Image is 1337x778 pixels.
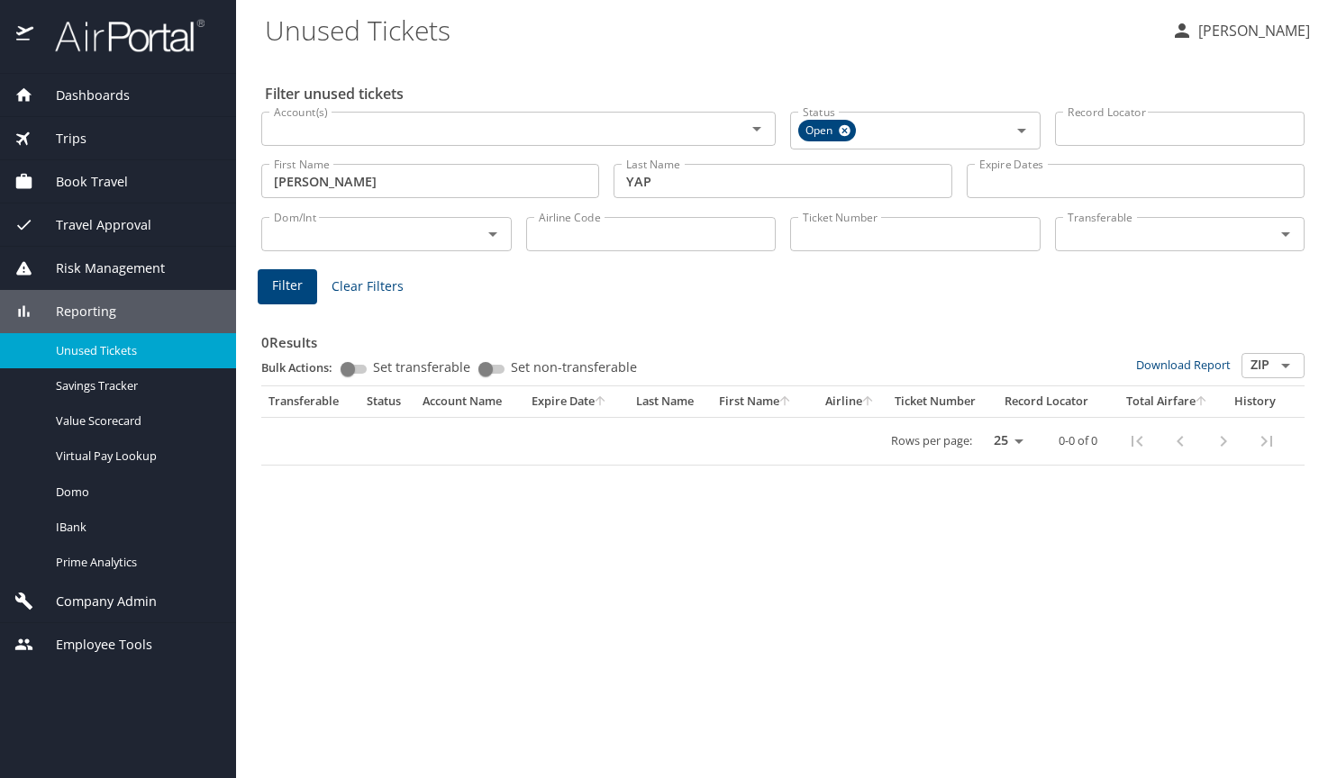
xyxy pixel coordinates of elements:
[268,394,352,410] div: Transferable
[324,270,411,303] button: Clear Filters
[35,18,205,53] img: airportal-logo.png
[261,359,347,375] p: Bulk Actions:
[891,435,972,447] p: Rows per page:
[1009,118,1034,143] button: Open
[712,386,813,417] th: First Name
[997,386,1111,417] th: Record Locator
[261,321,1305,353] h3: 0 Results
[779,396,792,408] button: sort
[1193,20,1310,41] p: [PERSON_NAME]
[359,386,416,417] th: Status
[33,172,128,192] span: Book Travel
[1136,357,1231,373] a: Download Report
[16,18,35,53] img: icon-airportal.png
[1273,222,1298,247] button: Open
[33,215,151,235] span: Travel Approval
[33,302,116,321] span: Reporting
[33,258,165,278] span: Risk Management
[1059,435,1097,447] p: 0-0 of 0
[56,519,214,536] span: IBank
[56,412,214,430] span: Value Scorecard
[56,377,214,394] span: Savings Tracker
[1223,386,1288,417] th: History
[261,386,1305,466] table: custom pagination table
[744,116,769,141] button: Open
[1273,353,1298,378] button: Open
[798,120,856,141] div: Open
[56,448,214,465] span: Virtual Pay Lookup
[33,592,157,611] span: Company Admin
[33,129,86,149] span: Trips
[1196,396,1208,408] button: sort
[56,554,214,571] span: Prime Analytics
[56,342,214,359] span: Unused Tickets
[814,386,887,417] th: Airline
[265,2,1157,58] h1: Unused Tickets
[524,386,629,417] th: Expire Date
[415,386,523,417] th: Account Name
[629,386,713,417] th: Last Name
[33,635,152,655] span: Employee Tools
[862,396,875,408] button: sort
[979,428,1030,455] select: rows per page
[887,386,998,417] th: Ticket Number
[258,269,317,304] button: Filter
[1112,386,1223,417] th: Total Airfare
[265,79,1308,108] h2: Filter unused tickets
[272,275,303,297] span: Filter
[56,484,214,501] span: Domo
[595,396,607,408] button: sort
[511,361,637,374] span: Set non-transferable
[798,122,843,140] span: Open
[1164,14,1317,47] button: [PERSON_NAME]
[480,222,505,247] button: Open
[332,276,404,298] span: Clear Filters
[373,361,470,374] span: Set transferable
[33,86,130,105] span: Dashboards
